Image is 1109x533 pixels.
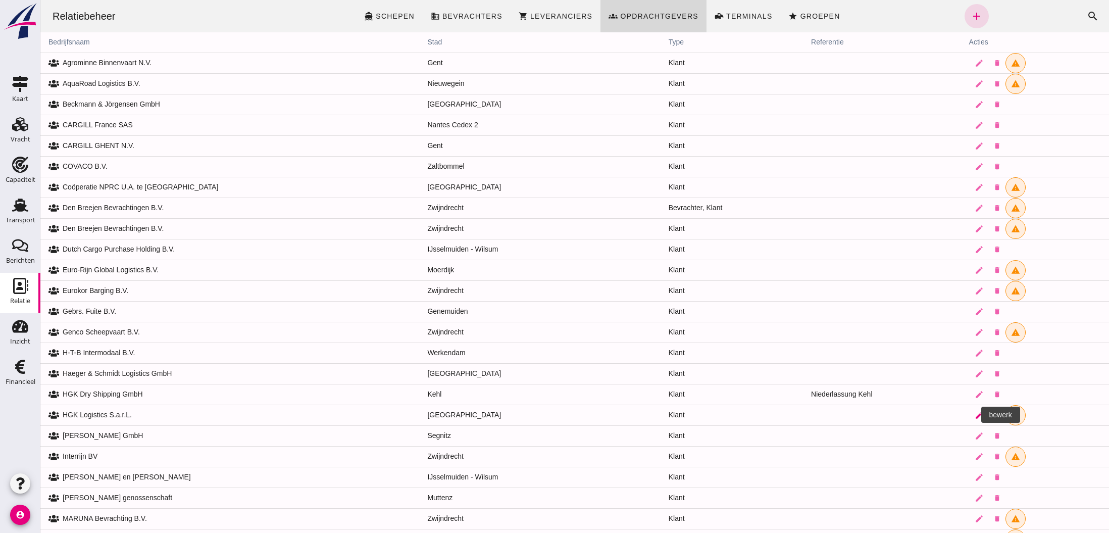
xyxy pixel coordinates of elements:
[620,94,763,115] td: Klant
[953,142,961,150] i: delete
[6,378,35,385] div: Financieel
[953,204,961,212] i: delete
[934,494,943,503] i: edit
[620,467,763,488] td: Klant
[620,156,763,177] td: Klant
[620,322,763,343] td: Klant
[934,369,943,378] i: edit
[953,266,961,274] i: delete
[971,183,980,192] i: warning
[379,198,620,218] td: Zwijndrecht
[620,260,763,280] td: Klant
[379,32,620,53] th: stad
[620,280,763,301] td: Klant
[953,328,961,336] i: delete
[379,425,620,446] td: Segnitz
[934,183,943,192] i: edit
[934,452,943,461] i: edit
[620,446,763,467] td: Klant
[620,508,763,529] td: Klant
[379,488,620,508] td: Muttenz
[568,12,577,21] i: groups
[953,121,961,129] i: delete
[953,432,961,440] i: delete
[934,431,943,441] i: edit
[6,217,35,223] div: Transport
[379,115,620,135] td: Nantes Cedex 2
[674,12,683,21] i: front_loader
[930,10,942,22] i: add
[934,204,943,213] i: edit
[934,307,943,316] i: edit
[934,473,943,482] i: edit
[934,328,943,337] i: edit
[953,59,961,67] i: delete
[335,12,374,20] span: Schepen
[379,467,620,488] td: IJsselmuiden - Wilsum
[579,12,658,20] span: Opdrachtgevers
[971,286,980,296] i: warning
[379,280,620,301] td: Zwijndrecht
[971,59,980,68] i: warning
[953,515,961,522] i: delete
[953,308,961,315] i: delete
[934,514,943,523] i: edit
[953,163,961,170] i: delete
[10,505,30,525] i: account_circle
[953,183,961,191] i: delete
[748,12,757,21] i: star
[971,328,980,337] i: warning
[4,9,83,23] div: Relatiebeheer
[620,218,763,239] td: Klant
[620,135,763,156] td: Klant
[620,115,763,135] td: Klant
[379,405,620,425] td: [GEOGRAPHIC_DATA]
[11,136,30,142] div: Vracht
[934,141,943,151] i: edit
[10,338,30,345] div: Inzicht
[763,384,921,405] td: Niederlassung Kehl
[953,473,961,481] i: delete
[934,121,943,130] i: edit
[934,245,943,254] i: edit
[379,260,620,280] td: Moerdijk
[620,177,763,198] td: Klant
[953,80,961,87] i: delete
[953,246,961,253] i: delete
[10,298,30,304] div: Relatie
[953,453,961,460] i: delete
[379,218,620,239] td: Zwijndrecht
[620,343,763,363] td: Klant
[379,177,620,198] td: [GEOGRAPHIC_DATA]
[763,32,921,53] th: referentie
[379,343,620,363] td: Werkendam
[620,425,763,446] td: Klant
[379,239,620,260] td: IJsselmuiden - Wilsum
[379,53,620,73] td: Gent
[620,384,763,405] td: Klant
[971,204,980,213] i: warning
[953,349,961,357] i: delete
[401,12,462,20] span: Bevrachters
[620,73,763,94] td: Klant
[953,411,961,419] i: delete
[379,508,620,529] td: Zwijndrecht
[620,32,763,53] th: type
[934,59,943,68] i: edit
[620,198,763,218] td: Bevrachter, Klant
[934,100,943,109] i: edit
[6,176,35,183] div: Capaciteit
[620,488,763,508] td: Klant
[953,494,961,502] i: delete
[12,95,28,102] div: Kaart
[934,224,943,233] i: edit
[478,12,487,21] i: shopping_cart
[971,79,980,88] i: warning
[2,3,38,40] img: logo-small.a267ee39.svg
[390,12,399,21] i: business
[324,12,333,21] i: directions_boat
[379,301,620,322] td: Genemuiden
[971,224,980,233] i: warning
[379,73,620,94] td: Nieuwegein
[379,156,620,177] td: Zaltbommel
